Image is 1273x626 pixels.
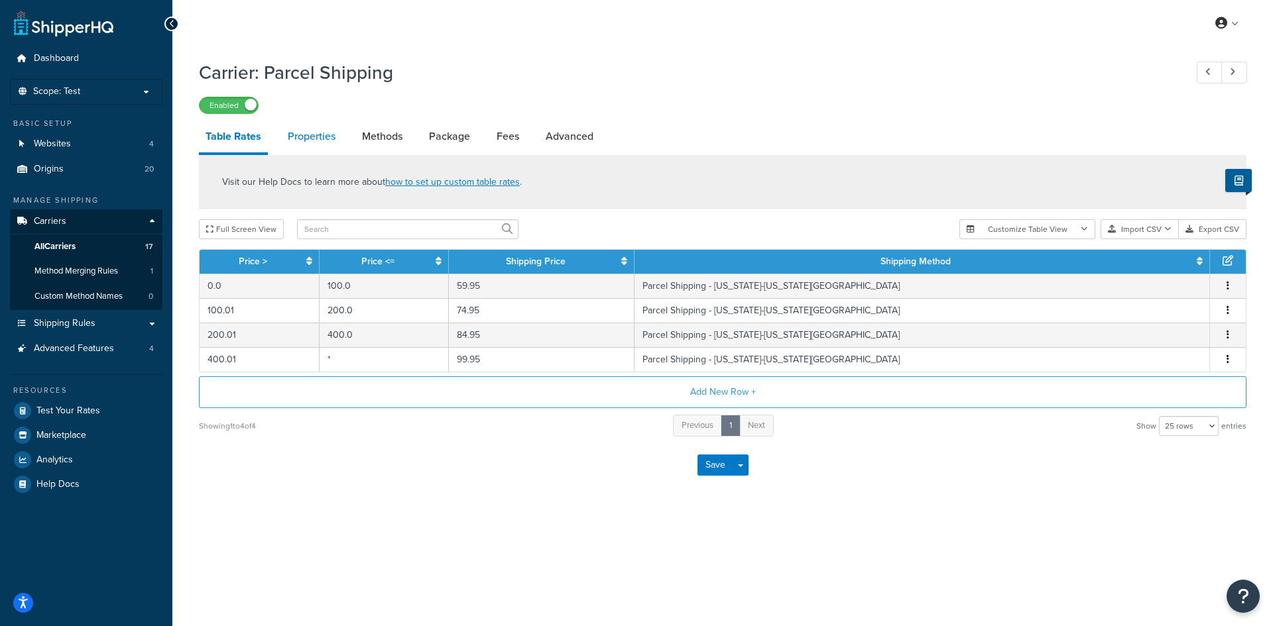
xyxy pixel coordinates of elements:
[1221,417,1246,435] span: entries
[539,121,600,152] a: Advanced
[1197,62,1223,83] a: Previous Record
[721,415,741,437] a: 1
[10,118,162,129] div: Basic Setup
[320,323,449,347] td: 400.0
[1225,169,1252,192] button: Show Help Docs
[355,121,409,152] a: Methods
[36,454,73,466] span: Analytics
[10,385,162,396] div: Resources
[200,298,320,323] td: 100.01
[151,266,153,277] span: 1
[739,415,774,437] a: Next
[10,235,162,259] a: AllCarriers17
[34,266,118,277] span: Method Merging Rules
[697,454,733,476] button: Save
[200,97,258,113] label: Enabled
[361,254,394,268] a: Price <=
[199,417,256,435] div: Showing 1 to 4 of 4
[10,284,162,309] li: Custom Method Names
[199,219,284,239] button: Full Screen View
[34,318,95,329] span: Shipping Rules
[34,343,114,354] span: Advanced Features
[320,298,449,323] td: 200.0
[10,399,162,423] a: Test Your Rates
[10,195,162,206] div: Manage Shipping
[10,284,162,309] a: Custom Method Names0
[34,291,123,302] span: Custom Method Names
[449,347,635,372] td: 99.95
[880,254,951,268] a: Shipping Method
[422,121,477,152] a: Package
[239,254,267,268] a: Price >
[506,254,566,268] a: Shipping Price
[222,175,522,189] p: Visit our Help Docs to learn more about .
[673,415,722,437] a: Previous
[297,219,518,239] input: Search
[10,157,162,182] a: Origins20
[200,274,320,298] td: 0.0
[10,448,162,472] a: Analytics
[1179,219,1246,239] button: Export CSV
[959,219,1095,239] button: Customize Table View
[34,216,66,227] span: Carriers
[281,121,342,152] a: Properties
[10,209,162,310] li: Carriers
[10,337,162,361] a: Advanced Features4
[10,132,162,156] li: Websites
[33,86,80,97] span: Scope: Test
[1227,580,1260,613] button: Open Resource Center
[34,53,79,64] span: Dashboard
[10,423,162,447] a: Marketplace
[635,298,1210,323] td: Parcel Shipping - [US_STATE]-[US_STATE][GEOGRAPHIC_DATA]
[34,241,76,252] span: All Carriers
[145,164,154,175] span: 20
[10,337,162,361] li: Advanced Features
[682,419,713,431] span: Previous
[200,347,320,372] td: 400.01
[748,419,765,431] span: Next
[10,209,162,234] a: Carriers
[149,138,154,150] span: 4
[10,132,162,156] a: Websites4
[10,259,162,284] a: Method Merging Rules1
[34,138,71,150] span: Websites
[149,291,153,302] span: 0
[385,175,520,189] a: how to set up custom table rates
[36,405,100,417] span: Test Your Rates
[145,241,153,252] span: 17
[449,323,635,347] td: 84.95
[10,157,162,182] li: Origins
[1136,417,1156,435] span: Show
[36,430,86,441] span: Marketplace
[320,274,449,298] td: 100.0
[1221,62,1247,83] a: Next Record
[635,347,1210,372] td: Parcel Shipping - [US_STATE]-[US_STATE][GEOGRAPHIC_DATA]
[199,60,1172,85] h1: Carrier: Parcel Shipping
[10,311,162,336] a: Shipping Rules
[635,323,1210,347] td: Parcel Shipping - [US_STATE]-[US_STATE][GEOGRAPHIC_DATA]
[200,323,320,347] td: 200.01
[10,472,162,496] a: Help Docs
[36,479,80,490] span: Help Docs
[635,274,1210,298] td: Parcel Shipping - [US_STATE]-[US_STATE][GEOGRAPHIC_DATA]
[1101,219,1179,239] button: Import CSV
[10,46,162,71] a: Dashboard
[199,121,268,155] a: Table Rates
[149,343,154,354] span: 4
[449,298,635,323] td: 74.95
[449,274,635,298] td: 59.95
[10,259,162,284] li: Method Merging Rules
[199,376,1246,408] button: Add New Row +
[34,164,64,175] span: Origins
[490,121,526,152] a: Fees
